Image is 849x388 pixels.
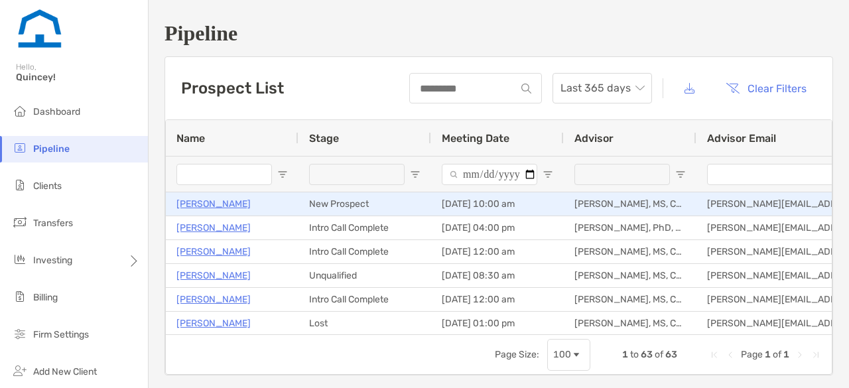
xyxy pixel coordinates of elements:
[709,350,720,360] div: First Page
[33,218,73,229] span: Transfers
[811,350,821,360] div: Last Page
[298,240,431,263] div: Intro Call Complete
[33,255,72,266] span: Investing
[410,169,421,180] button: Open Filter Menu
[33,143,70,155] span: Pipeline
[12,363,28,379] img: add_new_client icon
[641,349,653,360] span: 63
[12,103,28,119] img: dashboard icon
[33,366,97,377] span: Add New Client
[431,216,564,239] div: [DATE] 04:00 pm
[431,240,564,263] div: [DATE] 12:00 am
[622,349,628,360] span: 1
[33,180,62,192] span: Clients
[431,264,564,287] div: [DATE] 08:30 am
[176,243,251,260] a: [PERSON_NAME]
[773,349,781,360] span: of
[176,220,251,236] a: [PERSON_NAME]
[564,312,696,335] div: [PERSON_NAME], MS, CFP®, CFA®, AFC®
[675,169,686,180] button: Open Filter Menu
[12,140,28,156] img: pipeline icon
[725,350,736,360] div: Previous Page
[560,74,644,103] span: Last 365 days
[783,349,789,360] span: 1
[543,169,553,180] button: Open Filter Menu
[741,349,763,360] span: Page
[176,132,205,145] span: Name
[12,251,28,267] img: investing icon
[16,72,140,83] span: Quincey!
[630,349,639,360] span: to
[12,177,28,193] img: clients icon
[795,350,805,360] div: Next Page
[298,288,431,311] div: Intro Call Complete
[431,192,564,216] div: [DATE] 10:00 am
[716,74,816,103] button: Clear Filters
[521,84,531,94] img: input icon
[665,349,677,360] span: 63
[765,349,771,360] span: 1
[309,132,339,145] span: Stage
[298,216,431,239] div: Intro Call Complete
[564,288,696,311] div: [PERSON_NAME], MS, CFP®, CFA®, AFC®
[12,326,28,342] img: firm-settings icon
[574,132,614,145] span: Advisor
[176,267,251,284] a: [PERSON_NAME]
[176,164,272,185] input: Name Filter Input
[442,132,509,145] span: Meeting Date
[655,349,663,360] span: of
[431,288,564,311] div: [DATE] 12:00 am
[164,21,833,46] h1: Pipeline
[547,339,590,371] div: Page Size
[298,312,431,335] div: Lost
[495,349,539,360] div: Page Size:
[298,192,431,216] div: New Prospect
[33,106,80,117] span: Dashboard
[277,169,288,180] button: Open Filter Menu
[176,291,251,308] a: [PERSON_NAME]
[564,264,696,287] div: [PERSON_NAME], MS, CFP®, CFA®, AFC®
[564,216,696,239] div: [PERSON_NAME], PhD, CFP®, CFA
[176,315,251,332] a: [PERSON_NAME]
[16,5,64,53] img: Zoe Logo
[12,289,28,304] img: billing icon
[442,164,537,185] input: Meeting Date Filter Input
[181,79,284,97] h3: Prospect List
[33,329,89,340] span: Firm Settings
[707,132,776,145] span: Advisor Email
[12,214,28,230] img: transfers icon
[176,196,251,212] a: [PERSON_NAME]
[564,192,696,216] div: [PERSON_NAME], MS, CFP®, CFA®, AFC®
[33,292,58,303] span: Billing
[431,312,564,335] div: [DATE] 01:00 pm
[298,264,431,287] div: Unqualified
[564,240,696,263] div: [PERSON_NAME], MS, CFP®, CFA®, AFC®
[553,349,571,360] div: 100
